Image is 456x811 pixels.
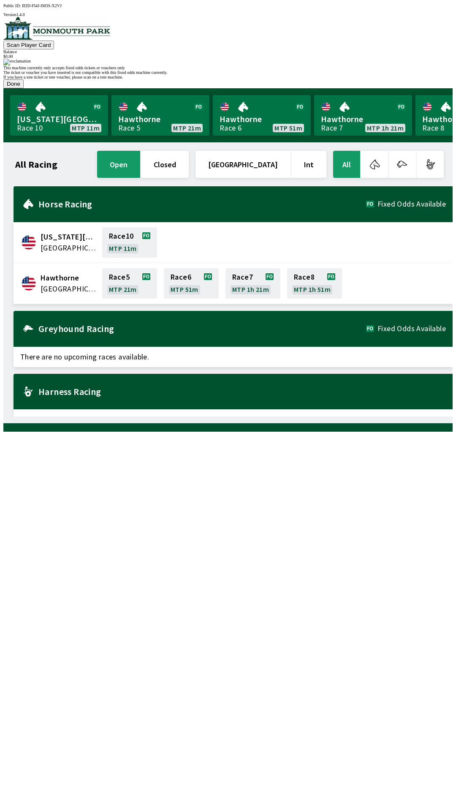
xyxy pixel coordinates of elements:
span: There are no upcoming races available. [14,409,453,430]
span: Race 7 [232,274,253,280]
span: MTP 11m [72,125,100,131]
span: MTP 1h 51m [294,286,331,293]
span: Fixed Odds Available [377,325,446,332]
div: If you have a tote ticket or tote voucher, please scan on a tote machine. [3,75,453,79]
span: Race 5 [109,274,130,280]
span: IEID-FI4J-IM3S-X2VJ [22,3,62,8]
h1: All Racing [15,161,57,168]
span: Hawthorne [321,114,405,125]
span: MTP 51m [171,286,198,293]
span: Hawthorne [41,272,97,283]
button: open [97,151,140,178]
span: United States [41,242,97,253]
span: MTP 21m [173,125,201,131]
span: United States [41,283,97,294]
span: MTP 51m [274,125,302,131]
a: HawthorneRace 5MTP 21m [111,95,209,136]
div: Race 10 [17,125,43,131]
div: Race 7 [321,125,343,131]
span: There are no upcoming races available. [14,347,453,367]
span: MTP 21m [109,286,137,293]
div: The ticket or voucher you have inserted is not compatible with this fixed odds machine currently. [3,70,453,75]
a: HawthorneRace 7MTP 1h 21m [314,95,412,136]
button: All [333,151,360,178]
span: Race 6 [171,274,191,280]
span: Hawthorne [118,114,203,125]
button: Int [291,151,326,178]
img: venue logo [3,17,110,40]
div: $ 0.00 [3,54,453,59]
span: MTP 1h 21m [232,286,269,293]
span: MTP 1h 21m [367,125,404,131]
div: Balance [3,49,453,54]
span: Race 8 [294,274,315,280]
div: Public ID: [3,3,453,8]
a: Race10MTP 11m [102,227,157,258]
h2: Horse Racing [38,201,366,207]
a: Race8MTP 1h 51m [287,268,342,299]
div: Race 5 [118,125,140,131]
button: Done [3,79,24,88]
div: This machine currently only accepts fixed odds tickets or vouchers only [3,65,453,70]
span: [US_STATE][GEOGRAPHIC_DATA] [17,114,101,125]
button: closed [141,151,189,178]
a: HawthorneRace 6MTP 51m [213,95,311,136]
a: Race5MTP 21m [102,268,157,299]
span: Fixed Odds Available [377,201,446,207]
span: MTP 11m [109,245,137,252]
h2: Greyhound Racing [38,325,366,332]
span: Delaware Park [41,231,97,242]
h2: Harness Racing [38,388,446,395]
div: Race 8 [422,125,444,131]
a: Race7MTP 1h 21m [225,268,280,299]
div: Race 6 [220,125,242,131]
span: Hawthorne [220,114,304,125]
button: [GEOGRAPHIC_DATA] [195,151,290,178]
div: Version 1.4.0 [3,12,453,17]
a: [US_STATE][GEOGRAPHIC_DATA]Race 10MTP 11m [10,95,108,136]
a: Race6MTP 51m [164,268,219,299]
span: Race 10 [109,233,133,239]
button: Scan Player Card [3,41,54,49]
img: exclamation [3,59,31,65]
